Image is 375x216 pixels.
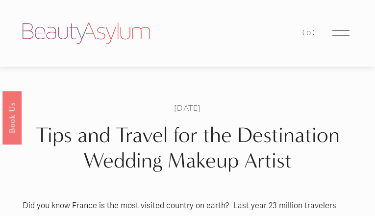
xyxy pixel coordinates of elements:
[313,28,317,37] span: )
[302,26,316,40] a: 0 items in cart
[174,102,201,113] span: [DATE]
[306,28,313,37] span: 0
[23,23,150,44] img: Beauty Asylum | Bridal Hair &amp; Makeup Charlotte &amp; Atlanta
[2,91,22,144] a: Book Us
[23,122,352,174] h1: Tips and Travel for the Destination Wedding Makeup Artist
[302,28,306,37] span: (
